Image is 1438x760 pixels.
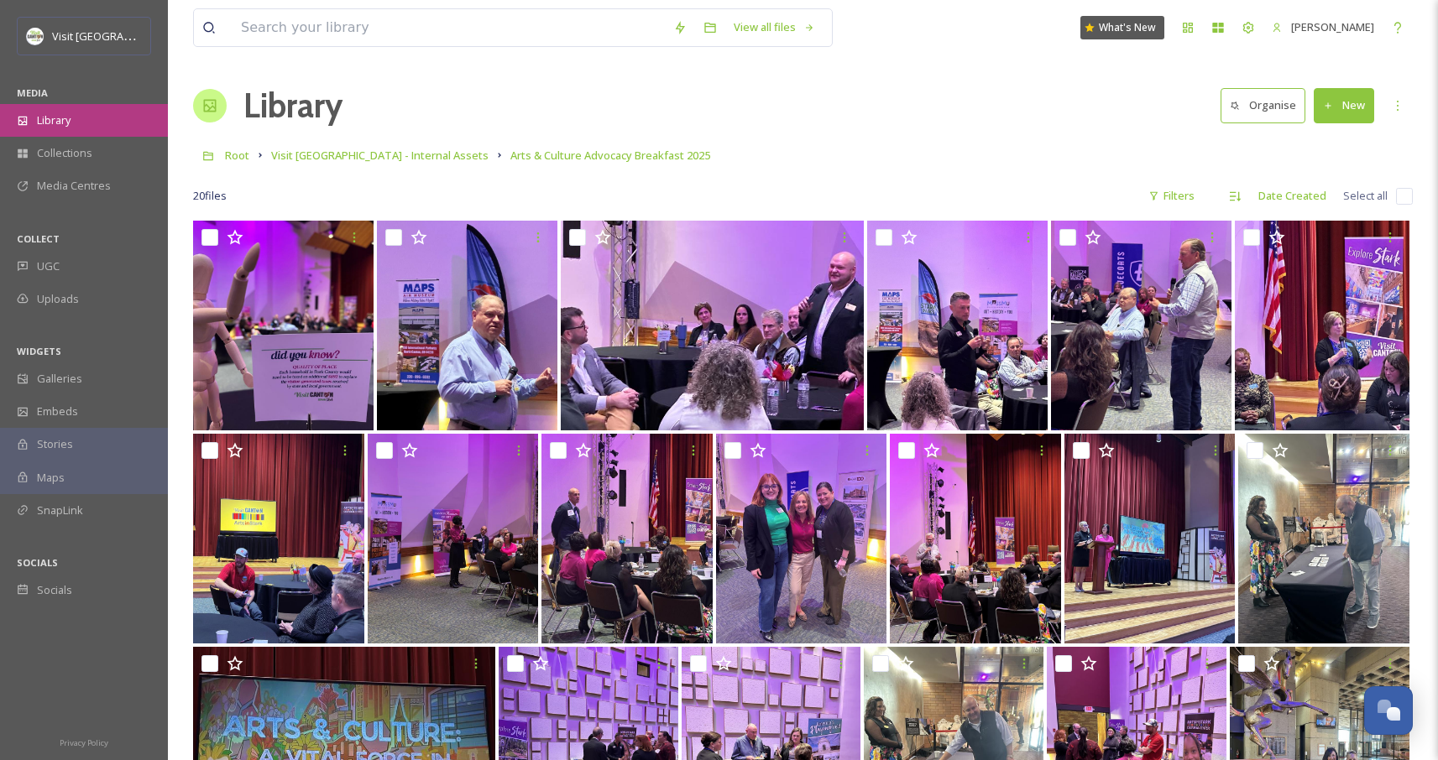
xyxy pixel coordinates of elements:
[37,403,78,419] span: Embeds
[1221,88,1305,122] button: Organise
[1064,434,1236,643] img: IMG_5276.JPG
[510,145,710,165] a: Arts & Culture Advocacy Breakfast 2025
[193,221,374,430] img: Did you know.jpg
[37,502,83,518] span: SnapLink
[52,28,182,44] span: Visit [GEOGRAPHIC_DATA]
[233,9,665,46] input: Search your library
[377,221,557,430] img: Arts and Culture Advocacy Breakfast 2025 - Doug Perry Maps air museum.jpg
[1235,221,1409,430] img: McKinley Presidential Library & Museum at Arts and Culture Advocacy Breakfast 2025.jpg
[541,434,713,643] img: Jim Thomas at Arts and Culture Advocacy Breakfast 2025.jpg
[27,28,44,44] img: download.jpeg
[1051,221,1231,430] img: Richard Regula at Arts and Culture Advocacy Breakfast 2025.jpg
[193,188,227,204] span: 20 file s
[510,148,710,163] span: Arts & Culture Advocacy Breakfast 2025
[17,86,48,99] span: MEDIA
[867,221,1048,430] img: Stark Parks at Arts and Culture Advocacy Breakfast 2025.jpg
[1314,88,1374,122] button: New
[271,148,489,163] span: Visit [GEOGRAPHIC_DATA] - Internal Assets
[1238,434,1409,643] img: Arts and Culture Advocacy Day 2025 - Max Deuble Registration Table.JPG
[243,81,343,131] a: Library
[37,291,79,307] span: Uploads
[716,434,887,643] img: Industry Partners at Arts and Culture Advocacy Breakfast 2025 - Georgia Paxos Canton Palace Theat...
[37,436,73,452] span: Stories
[17,232,60,245] span: COLLECT
[17,556,58,569] span: SOCIALS
[37,112,71,128] span: Library
[1250,180,1335,212] div: Date Created
[1263,11,1383,44] a: [PERSON_NAME]
[37,470,65,486] span: Maps
[725,11,824,44] a: View all files
[1364,686,1413,735] button: Open Chat
[271,145,489,165] a: Visit [GEOGRAPHIC_DATA] - Internal Assets
[37,258,60,274] span: UGC
[890,434,1061,643] img: Carnation City Players at Arts and Culture Advocacy Breakfast 2025.jpg
[60,731,108,752] a: Privacy Policy
[225,145,249,165] a: Root
[60,737,108,748] span: Privacy Policy
[37,371,82,387] span: Galleries
[561,221,864,430] img: Arts and Culture Advocacy Breakfast 2025 - David Lee First Ladie.jpg
[1140,180,1203,212] div: Filters
[37,178,111,194] span: Media Centres
[1291,19,1374,34] span: [PERSON_NAME]
[37,582,72,598] span: Socials
[37,145,92,161] span: Collections
[368,434,539,643] img: Massillon Museum at Arts and Culture Advocacy Breakfast 2025.jpg
[17,345,61,357] span: WIDGETS
[1080,16,1164,39] a: What's New
[1343,188,1388,204] span: Select all
[225,148,249,163] span: Root
[193,434,364,643] img: Matt Kishman at Arts and Culture Advocacy Breakfast 2025.jpg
